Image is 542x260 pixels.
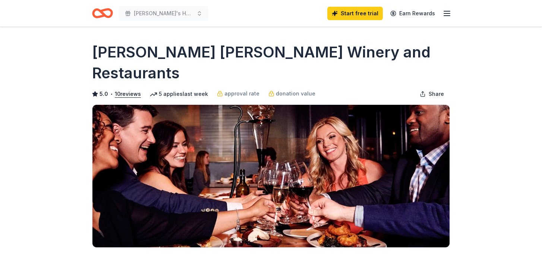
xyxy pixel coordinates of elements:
[119,6,208,21] button: [PERSON_NAME]'s Hope Survival Ball
[386,7,439,20] a: Earn Rewards
[100,90,108,98] span: 5.0
[150,90,208,98] div: 5 applies last week
[327,7,383,20] a: Start free trial
[92,42,450,84] h1: [PERSON_NAME] [PERSON_NAME] Winery and Restaurants
[224,89,259,98] span: approval rate
[217,89,259,98] a: approval rate
[110,91,113,97] span: •
[92,4,113,22] a: Home
[92,105,450,247] img: Image for Cooper's Hawk Winery and Restaurants
[276,89,315,98] span: donation value
[429,90,444,98] span: Share
[268,89,315,98] a: donation value
[134,9,193,18] span: [PERSON_NAME]'s Hope Survival Ball
[414,87,450,101] button: Share
[115,90,141,98] button: 10reviews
